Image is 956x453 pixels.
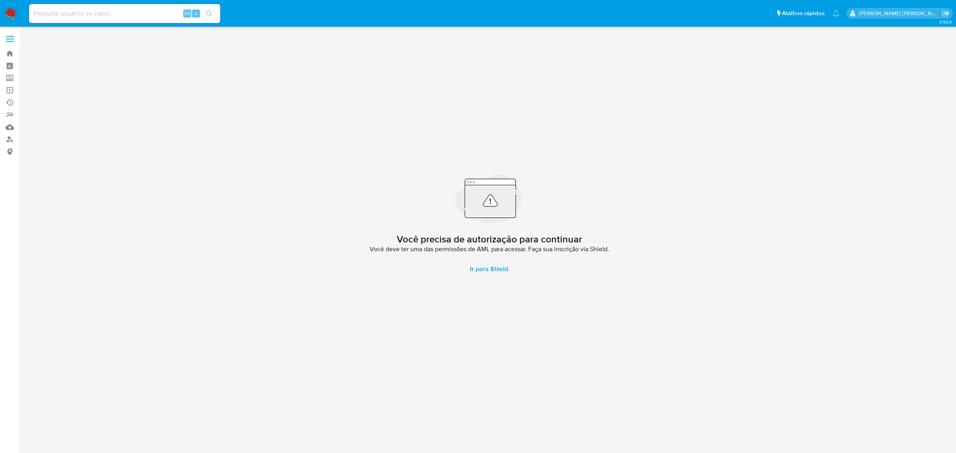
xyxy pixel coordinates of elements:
[370,245,609,253] span: Você deve ter uma das permissões de AML para acessar. Faça sua inscrição via Shield.
[833,10,839,17] a: Notificações
[782,9,825,18] span: Atalhos rápidos
[470,260,508,279] span: Ir para Shield
[942,9,950,18] a: Sair
[460,260,518,279] a: Ir para Shield
[195,10,197,17] span: s
[397,233,582,245] h2: Você precisa de autorização para continuar
[29,8,220,19] input: Pesquise usuários ou casos...
[201,8,217,19] button: search-icon
[859,10,939,17] p: emerson.gomes@mercadopago.com.br
[184,10,190,17] span: Alt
